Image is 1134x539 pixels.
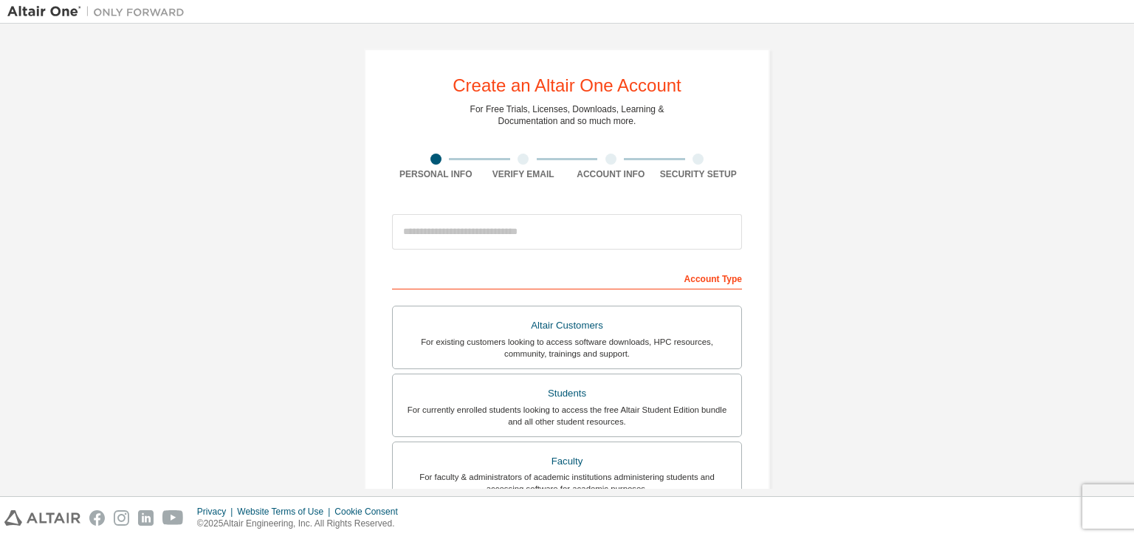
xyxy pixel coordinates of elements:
[402,383,732,404] div: Students
[334,506,406,518] div: Cookie Consent
[402,451,732,472] div: Faculty
[392,266,742,289] div: Account Type
[567,168,655,180] div: Account Info
[162,510,184,526] img: youtube.svg
[402,336,732,360] div: For existing customers looking to access software downloads, HPC resources, community, trainings ...
[197,518,407,530] p: © 2025 Altair Engineering, Inc. All Rights Reserved.
[89,510,105,526] img: facebook.svg
[4,510,80,526] img: altair_logo.svg
[402,404,732,428] div: For currently enrolled students looking to access the free Altair Student Edition bundle and all ...
[138,510,154,526] img: linkedin.svg
[402,471,732,495] div: For faculty & administrators of academic institutions administering students and accessing softwa...
[470,103,664,127] div: For Free Trials, Licenses, Downloads, Learning & Documentation and so much more.
[237,506,334,518] div: Website Terms of Use
[655,168,743,180] div: Security Setup
[114,510,129,526] img: instagram.svg
[7,4,192,19] img: Altair One
[480,168,568,180] div: Verify Email
[197,506,237,518] div: Privacy
[392,168,480,180] div: Personal Info
[402,315,732,336] div: Altair Customers
[453,77,681,95] div: Create an Altair One Account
